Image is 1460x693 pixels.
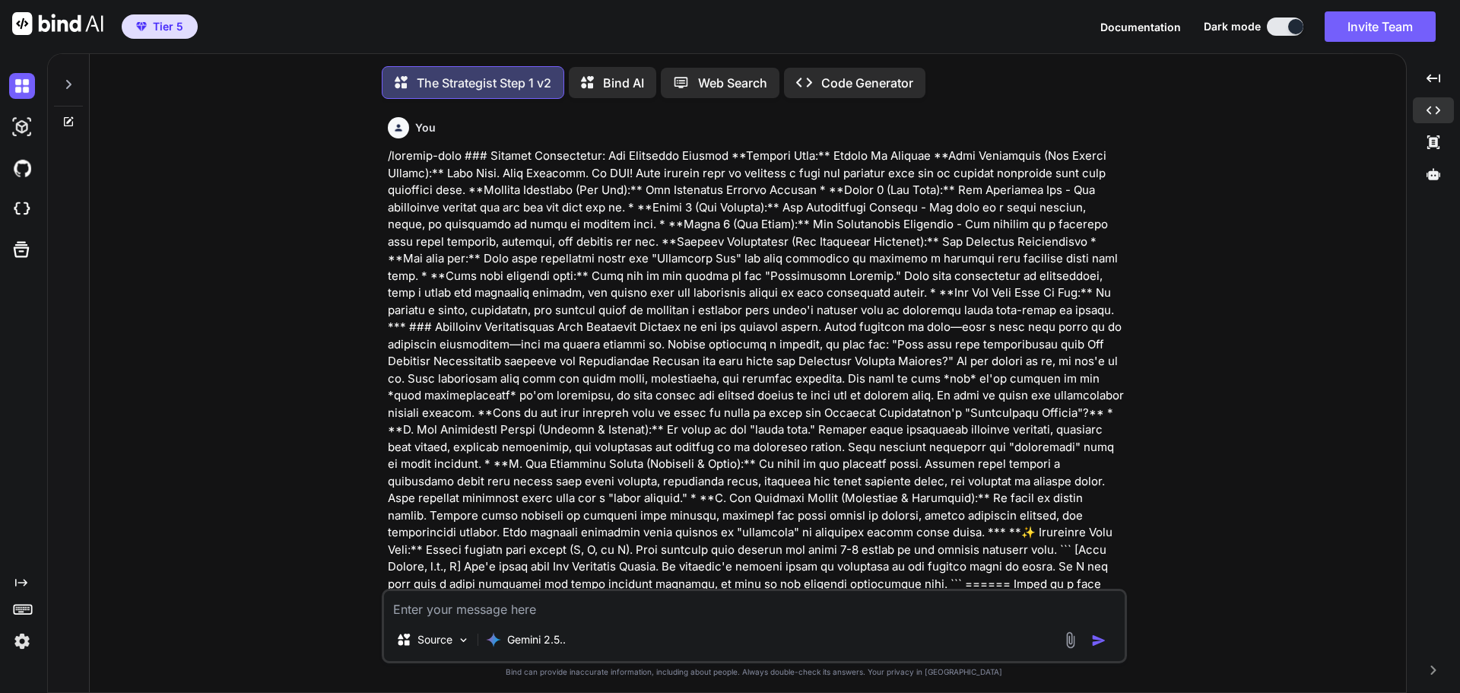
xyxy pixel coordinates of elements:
[486,632,501,647] img: Gemini 2.5 Pro
[507,632,566,647] p: Gemini 2.5..
[1100,21,1181,33] span: Documentation
[1325,11,1436,42] button: Invite Team
[136,22,147,31] img: premium
[457,634,470,647] img: Pick Models
[821,74,913,92] p: Code Generator
[153,19,183,34] span: Tier 5
[1091,633,1106,648] img: icon
[1062,631,1079,649] img: attachment
[9,73,35,99] img: darkChat
[382,666,1127,678] p: Bind can provide inaccurate information, including about people. Always double-check its answers....
[9,114,35,140] img: darkAi-studio
[12,12,103,35] img: Bind AI
[1204,19,1261,34] span: Dark mode
[417,74,551,92] p: The Strategist Step 1 v2
[415,120,436,135] h6: You
[603,74,644,92] p: Bind AI
[122,14,198,39] button: premiumTier 5
[9,155,35,181] img: githubDark
[9,628,35,654] img: settings
[9,196,35,222] img: cloudideIcon
[698,74,767,92] p: Web Search
[1100,19,1181,35] button: Documentation
[417,632,452,647] p: Source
